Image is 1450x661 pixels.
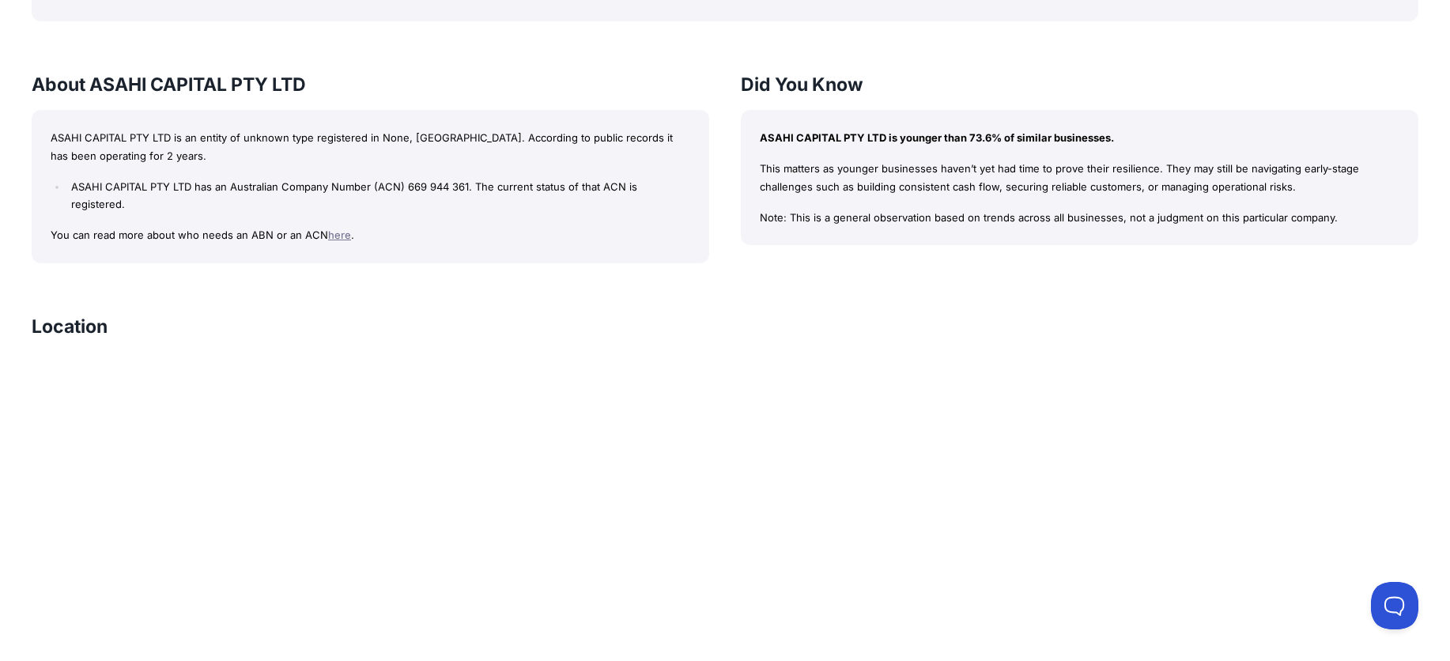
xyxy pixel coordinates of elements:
[51,129,690,165] p: ASAHI CAPITAL PTY LTD is an entity of unknown type registered in None, [GEOGRAPHIC_DATA]. Accordi...
[760,129,1399,147] p: ASAHI CAPITAL PTY LTD is younger than 73.6% of similar businesses.
[760,160,1399,196] p: This matters as younger businesses haven’t yet had time to prove their resilience. They may still...
[51,226,690,244] p: You can read more about who needs an ABN or an ACN .
[1371,582,1418,629] iframe: Toggle Customer Support
[328,229,351,241] a: here
[741,72,1418,97] h3: Did You Know
[67,178,690,214] li: ASAHI CAPITAL PTY LTD has an Australian Company Number (ACN) 669 944 361. The current status of t...
[760,209,1399,227] p: Note: This is a general observation based on trends across all businesses, not a judgment on this...
[32,314,108,339] h3: Location
[32,72,709,97] h3: About ASAHI CAPITAL PTY LTD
